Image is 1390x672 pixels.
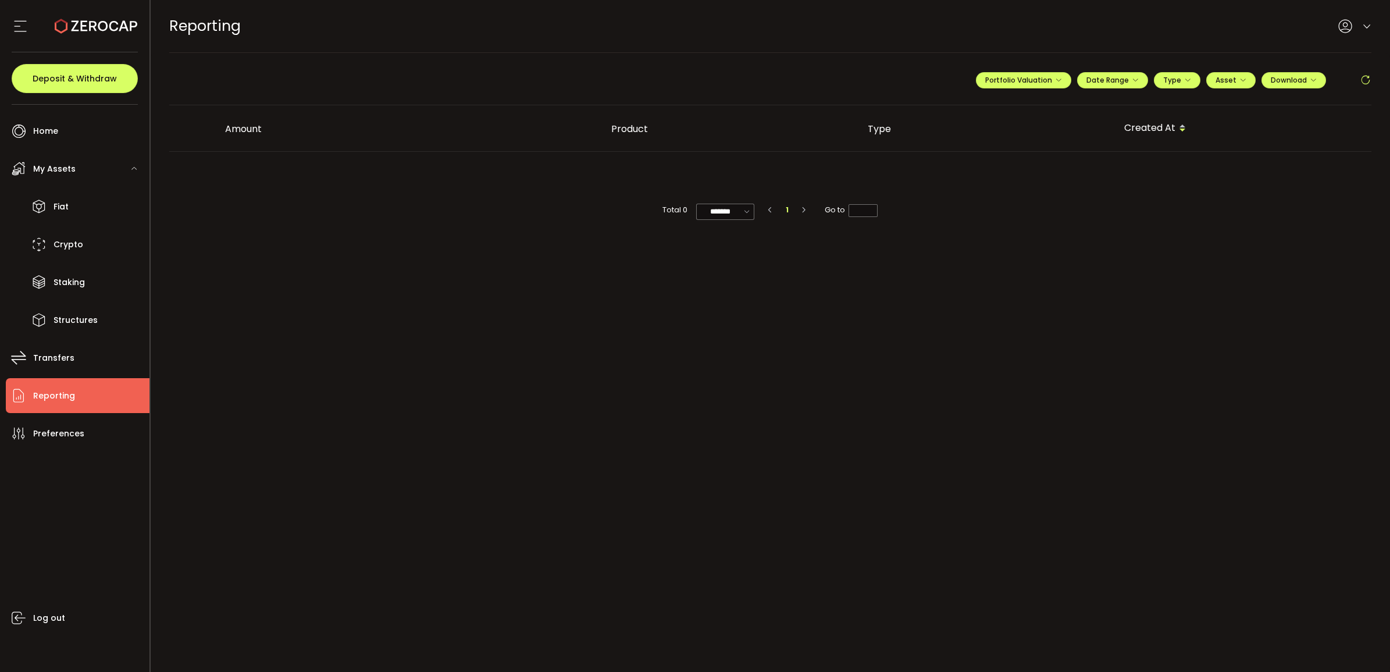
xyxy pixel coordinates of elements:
span: Structures [54,312,98,329]
button: Deposit & Withdraw [12,64,138,93]
button: Portfolio Valuation [976,72,1071,88]
span: Type [1163,75,1191,85]
span: Fiat [54,198,69,215]
span: Go to [825,204,878,216]
li: 1 [780,204,793,216]
span: Total 0 [662,204,687,216]
button: Download [1261,72,1326,88]
span: Log out [33,610,65,627]
span: Preferences [33,425,84,442]
span: Date Range [1086,75,1139,85]
span: Crypto [54,236,83,253]
span: Home [33,123,58,140]
button: Asset [1206,72,1256,88]
span: Download [1271,75,1317,85]
span: Staking [54,274,85,291]
button: Date Range [1077,72,1148,88]
span: Reporting [33,387,75,404]
span: Asset [1216,75,1236,85]
span: My Assets [33,161,76,177]
span: Portfolio Valuation [985,75,1062,85]
span: Deposit & Withdraw [33,74,117,83]
span: Transfers [33,350,74,367]
button: Type [1154,72,1200,88]
span: Reporting [169,16,241,36]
